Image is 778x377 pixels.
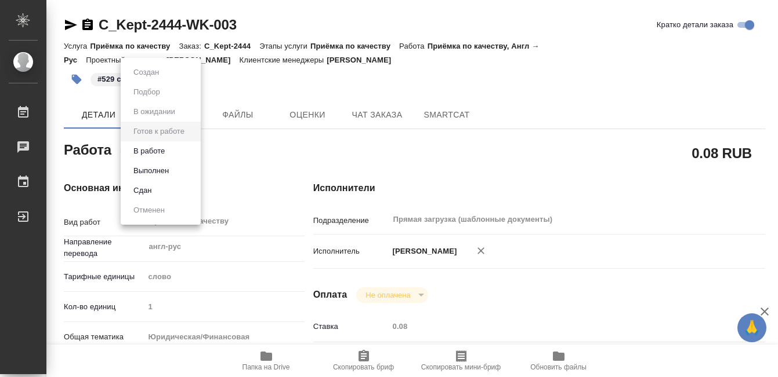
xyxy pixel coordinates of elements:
[130,145,168,158] button: В работе
[130,164,172,177] button: Выполнен
[130,204,168,217] button: Отменен
[130,105,179,118] button: В ожидании
[130,184,155,197] button: Сдан
[130,66,162,79] button: Создан
[130,125,188,138] button: Готов к работе
[130,86,164,98] button: Подбор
